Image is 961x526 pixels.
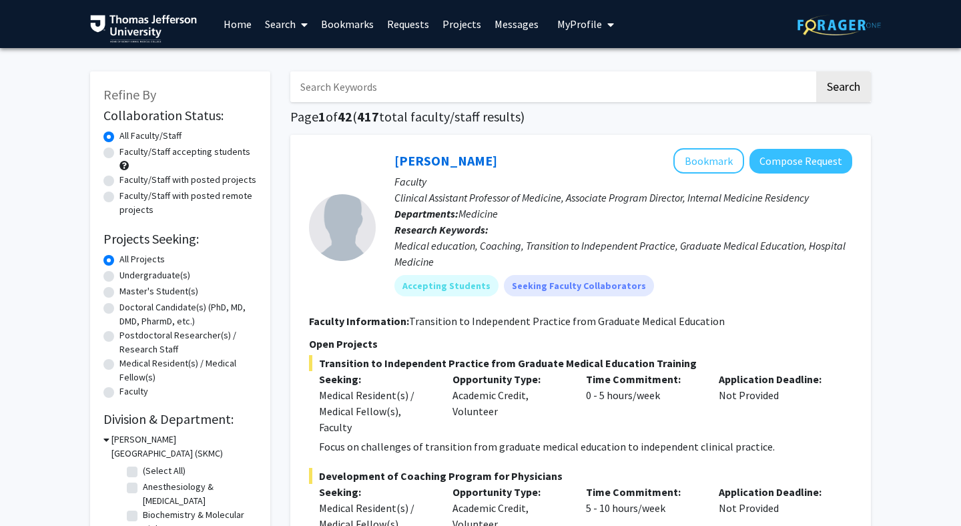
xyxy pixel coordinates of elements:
[119,300,257,328] label: Doctoral Candidate(s) (PhD, MD, DMD, PharmD, etc.)
[119,268,190,282] label: Undergraduate(s)
[816,71,871,102] button: Search
[119,129,182,143] label: All Faculty/Staff
[309,314,409,328] b: Faculty Information:
[119,173,256,187] label: Faculty/Staff with posted projects
[119,328,257,356] label: Postdoctoral Researcher(s) / Research Staff
[143,480,254,508] label: Anesthesiology & [MEDICAL_DATA]
[103,86,156,103] span: Refine By
[394,275,499,296] mat-chip: Accepting Students
[319,371,432,387] p: Seeking:
[258,1,314,47] a: Search
[319,439,852,455] p: Focus on challenges of transition from graduate medical education to independent clinical practice.
[576,371,709,435] div: 0 - 5 hours/week
[409,314,725,328] fg-read-more: Transition to Independent Practice from Graduate Medical Education
[452,371,566,387] p: Opportunity Type:
[749,149,852,174] button: Compose Request to Timothy Kuchera
[797,15,881,35] img: ForagerOne Logo
[309,336,852,352] p: Open Projects
[290,109,871,125] h1: Page of ( total faculty/staff results)
[319,484,432,500] p: Seeking:
[380,1,436,47] a: Requests
[458,207,498,220] span: Medicine
[119,384,148,399] label: Faculty
[338,108,352,125] span: 42
[309,468,852,484] span: Development of Coaching Program for Physicians
[488,1,545,47] a: Messages
[10,466,57,516] iframe: Chat
[394,238,852,270] div: Medical education, Coaching, Transition to Independent Practice, Graduate Medical Education, Hosp...
[357,108,379,125] span: 417
[442,371,576,435] div: Academic Credit, Volunteer
[90,15,197,43] img: Thomas Jefferson University Logo
[586,484,699,500] p: Time Commitment:
[111,433,257,461] h3: [PERSON_NAME][GEOGRAPHIC_DATA] (SKMC)
[103,411,257,427] h2: Division & Department:
[719,371,832,387] p: Application Deadline:
[709,371,842,435] div: Not Provided
[394,223,489,236] b: Research Keywords:
[309,355,852,371] span: Transition to Independent Practice from Graduate Medical Education Training
[673,148,744,174] button: Add Timothy Kuchera to Bookmarks
[557,17,602,31] span: My Profile
[436,1,488,47] a: Projects
[103,107,257,123] h2: Collaboration Status:
[394,152,497,169] a: [PERSON_NAME]
[119,189,257,217] label: Faculty/Staff with posted remote projects
[719,484,832,500] p: Application Deadline:
[103,231,257,247] h2: Projects Seeking:
[452,484,566,500] p: Opportunity Type:
[119,356,257,384] label: Medical Resident(s) / Medical Fellow(s)
[119,145,250,159] label: Faculty/Staff accepting students
[319,387,432,435] div: Medical Resident(s) / Medical Fellow(s), Faculty
[394,174,852,190] p: Faculty
[314,1,380,47] a: Bookmarks
[586,371,699,387] p: Time Commitment:
[217,1,258,47] a: Home
[290,71,814,102] input: Search Keywords
[394,207,458,220] b: Departments:
[504,275,654,296] mat-chip: Seeking Faculty Collaborators
[318,108,326,125] span: 1
[119,284,198,298] label: Master's Student(s)
[394,190,852,206] p: Clinical Assistant Professor of Medicine, Associate Program Director, Internal Medicine Residency
[119,252,165,266] label: All Projects
[143,464,186,478] label: (Select All)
